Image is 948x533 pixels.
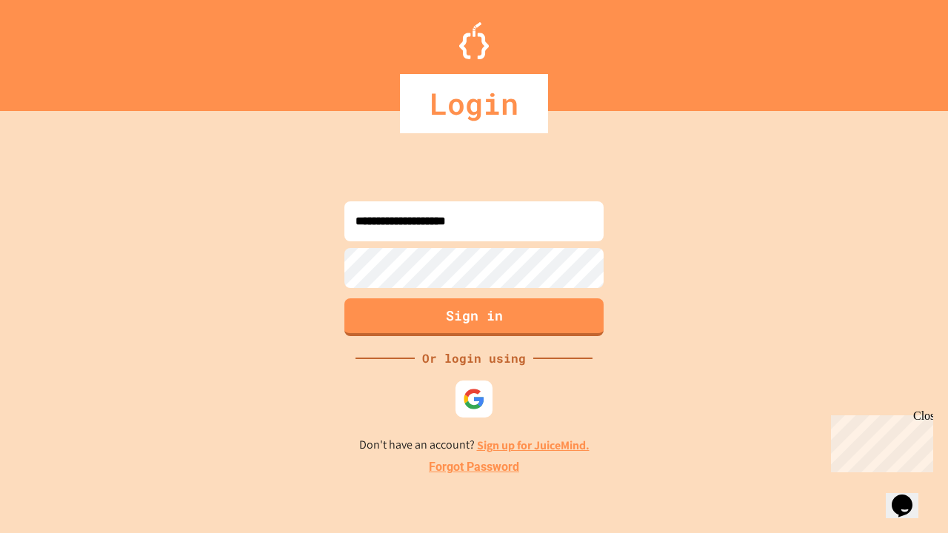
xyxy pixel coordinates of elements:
iframe: chat widget [825,409,933,472]
iframe: chat widget [886,474,933,518]
div: Or login using [415,349,533,367]
div: Login [400,74,548,133]
button: Sign in [344,298,604,336]
img: Logo.svg [459,22,489,59]
a: Sign up for JuiceMind. [477,438,590,453]
img: google-icon.svg [463,388,485,410]
p: Don't have an account? [359,436,590,455]
div: Chat with us now!Close [6,6,102,94]
a: Forgot Password [429,458,519,476]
